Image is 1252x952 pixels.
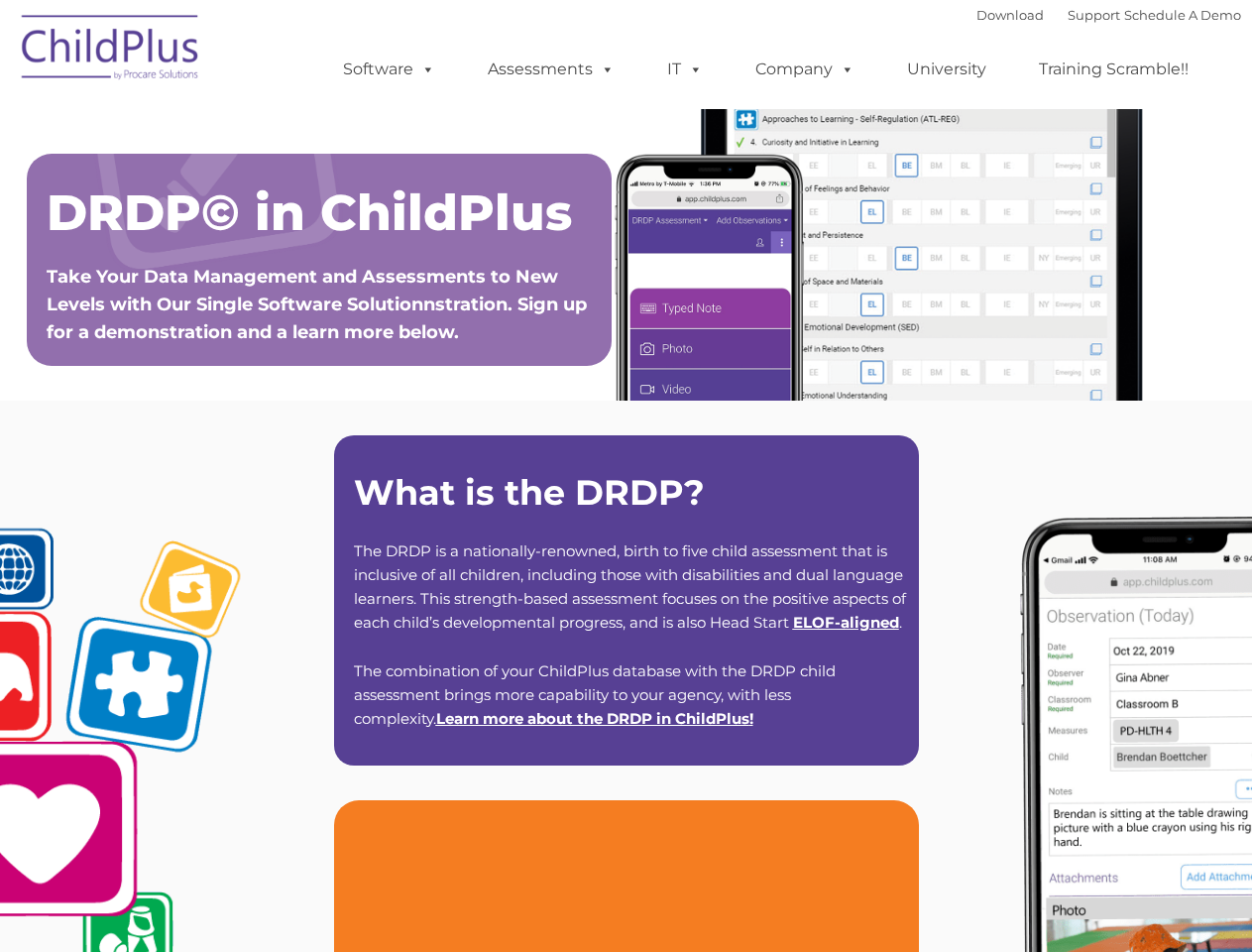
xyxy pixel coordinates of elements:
[323,50,455,89] a: Software
[354,661,836,728] span: The combination of your ChildPlus database with the DRDP child assessment brings more capability ...
[793,613,899,632] a: ELOF-aligned
[976,7,1044,23] a: Download
[647,50,723,89] a: IT
[1068,7,1120,23] a: Support
[1124,7,1241,23] a: Schedule A Demo
[354,471,705,514] strong: What is the DRDP?
[1019,50,1208,89] a: Training Scramble!!
[976,7,1241,23] font: |
[12,1,210,100] img: ChildPlus by Procare Solutions
[436,709,749,728] a: Learn more about the DRDP in ChildPlus
[736,50,874,89] a: Company
[887,50,1006,89] a: University
[47,266,587,343] span: Take Your Data Management and Assessments to New Levels with Our Single Software Solutionnstratio...
[436,709,753,728] span: !
[354,541,906,632] span: The DRDP is a nationally-renowned, birth to five child assessment that is inclusive of all childr...
[47,182,572,243] span: DRDP© in ChildPlus
[468,50,634,89] a: Assessments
